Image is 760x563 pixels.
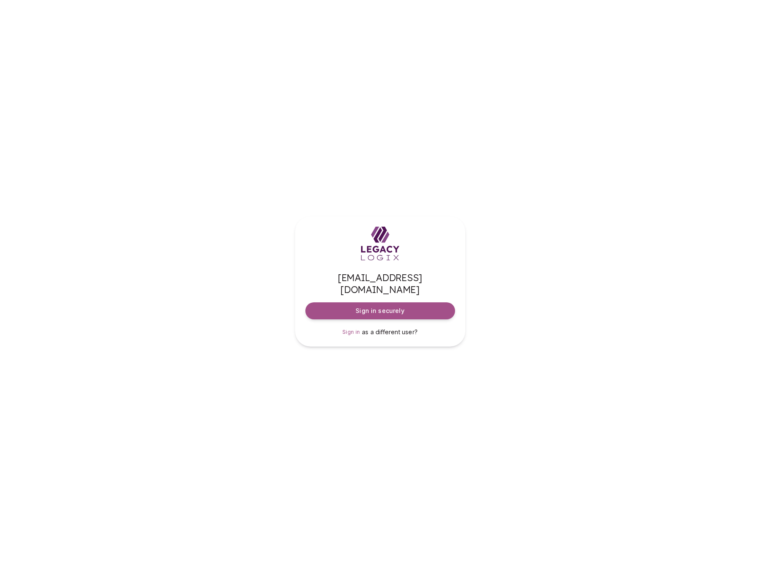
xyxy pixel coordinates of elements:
span: Sign in securely [356,307,404,315]
span: as a different user? [362,328,418,336]
span: [EMAIL_ADDRESS][DOMAIN_NAME] [305,272,455,296]
span: Sign in [342,329,360,335]
button: Sign in securely [305,302,455,319]
a: Sign in [342,328,360,336]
